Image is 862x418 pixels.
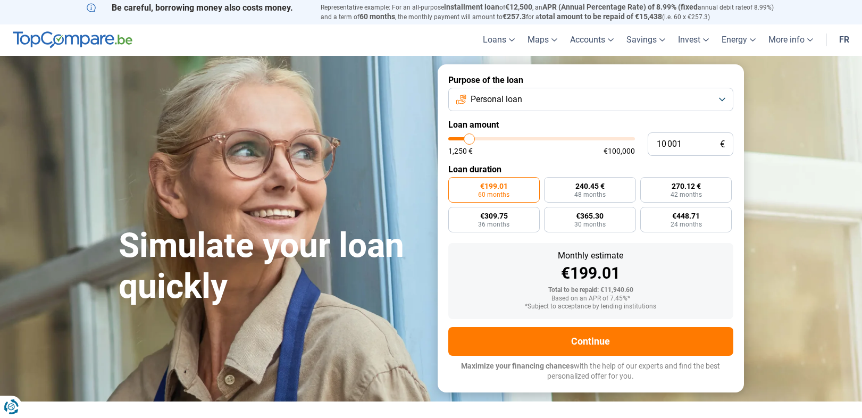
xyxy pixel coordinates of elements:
font: Loan amount [448,120,499,130]
font: for a [526,13,539,21]
font: installment loan [444,3,499,11]
button: Personal loan [448,88,733,111]
font: 60 months [478,191,509,198]
font: 270.12 € [672,182,701,190]
img: TopCompare [13,31,132,48]
a: Savings [620,24,672,56]
font: Maximize your financing chances [461,362,574,370]
font: Representative example: For an all-purpose [321,4,444,11]
button: Continue [448,327,733,356]
font: Maps [528,35,549,45]
font: *Subject to acceptance by lending institutions [525,303,656,310]
font: €12,500 [505,3,532,11]
font: 24 months [671,221,702,228]
font: 240.45 € [575,182,605,190]
font: APR (Annual Percentage Rate) of 8.99% ( [542,3,681,11]
font: 42 months [671,191,702,198]
font: Be careful, borrowing money also costs money. [112,3,293,13]
font: More info [768,35,805,45]
font: Total to be repaid: €11,940.60 [548,286,633,294]
font: €100,000 [604,147,635,155]
font: fixed [681,3,698,11]
font: €199.01 [480,182,508,190]
font: with the help of our experts and find the best personalized offer for you. [547,362,720,381]
a: Loans [476,24,521,56]
font: 30 months [574,221,606,228]
a: More info [762,24,819,56]
font: Invest [678,35,700,45]
font: €199.01 [561,264,620,282]
font: annual debit rate [698,4,747,11]
font: Continue [571,336,610,347]
font: , an [532,4,542,11]
font: 36 months [478,221,509,228]
font: of 8.99%) and a term of [321,4,774,21]
font: Energy [722,35,747,45]
font: 48 months [574,191,606,198]
font: €257.3 [503,12,526,21]
font: total amount to be repaid of €15,438 [539,12,662,21]
font: of [499,4,505,11]
a: fr [833,24,856,56]
font: Personal loan [471,94,522,104]
font: Loan duration [448,164,501,174]
font: Simulate your loan quickly [119,225,404,306]
font: Purpose of the loan [448,75,523,85]
font: 60 months [359,12,395,21]
font: €365.30 [576,212,604,220]
font: fr [839,35,849,45]
font: Based on an APR of 7.45%* [551,295,630,302]
font: Accounts [570,35,605,45]
font: Loans [483,35,506,45]
font: €309.75 [480,212,508,220]
font: 1,250 € [448,147,473,155]
font: (i.e. 60 x €257.3) [662,13,710,21]
font: Savings [626,35,657,45]
font: €448.71 [672,212,700,220]
a: Invest [672,24,715,56]
font: Monthly estimate [558,250,623,261]
font: € [720,139,725,149]
a: Maps [521,24,564,56]
font: , the monthly payment will amount to [395,13,503,21]
a: Energy [715,24,762,56]
a: Accounts [564,24,620,56]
